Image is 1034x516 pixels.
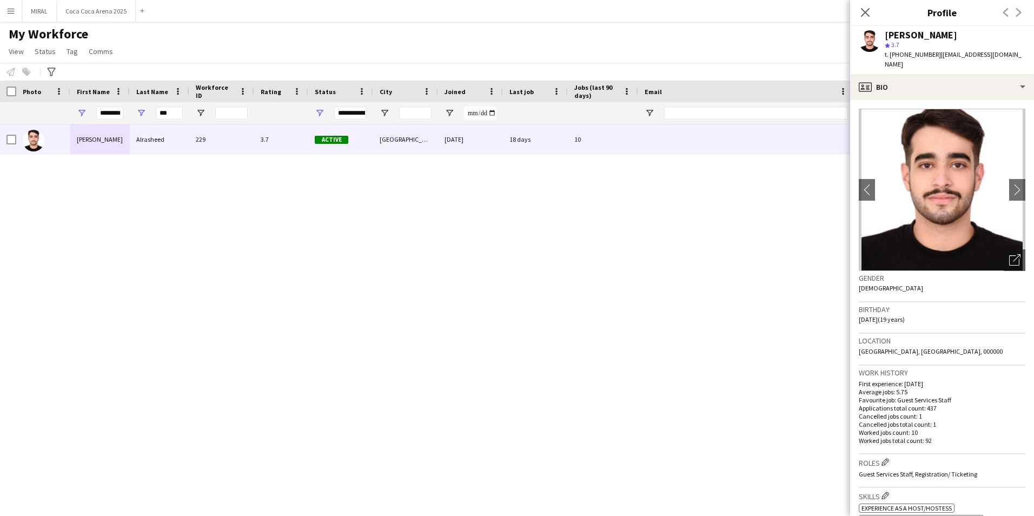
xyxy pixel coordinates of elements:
[859,273,1025,283] h3: Gender
[859,420,1025,428] p: Cancelled jobs total count: 1
[859,428,1025,436] p: Worked jobs count: 10
[885,50,941,58] span: t. [PHONE_NUMBER]
[70,124,130,154] div: [PERSON_NAME]
[645,88,662,96] span: Email
[850,74,1034,100] div: Bio
[574,83,619,100] span: Jobs (last 90 days)
[84,44,117,58] a: Comms
[215,107,248,120] input: Workforce ID Filter Input
[9,47,24,56] span: View
[77,88,110,96] span: First Name
[189,124,254,154] div: 229
[445,108,454,118] button: Open Filter Menu
[850,5,1034,19] h3: Profile
[891,41,899,49] span: 3.7
[399,107,432,120] input: City Filter Input
[438,124,503,154] div: [DATE]
[859,412,1025,420] p: Cancelled jobs count: 1
[859,490,1025,501] h3: Skills
[859,396,1025,404] p: Favourite job: Guest Services Staff
[9,26,88,42] span: My Workforce
[30,44,60,58] a: Status
[859,470,977,478] span: Guest Services Staff, Registration/ Ticketing
[156,107,183,120] input: Last Name Filter Input
[67,47,78,56] span: Tag
[62,44,82,58] a: Tag
[373,124,438,154] div: [GEOGRAPHIC_DATA]
[196,83,235,100] span: Workforce ID
[23,88,41,96] span: Photo
[315,88,336,96] span: Status
[89,47,113,56] span: Comms
[254,124,308,154] div: 3.7
[445,88,466,96] span: Joined
[380,88,392,96] span: City
[859,336,1025,346] h3: Location
[859,388,1025,396] p: Average jobs: 5.75
[859,436,1025,445] p: Worked jobs total count: 92
[96,107,123,120] input: First Name Filter Input
[136,88,168,96] span: Last Name
[859,404,1025,412] p: Applications total count: 437
[4,44,28,58] a: View
[859,380,1025,388] p: First experience: [DATE]
[859,305,1025,314] h3: Birthday
[885,30,957,40] div: [PERSON_NAME]
[23,130,44,151] img: Abdullah Alrasheed
[22,1,57,22] button: MIRAL
[35,47,56,56] span: Status
[57,1,136,22] button: Coca Coca Arena 2025
[509,88,534,96] span: Last job
[380,108,389,118] button: Open Filter Menu
[859,457,1025,468] h3: Roles
[861,504,952,512] span: Experience as a Host/Hostess
[859,315,905,323] span: [DATE] (19 years)
[664,107,848,120] input: Email Filter Input
[859,347,1003,355] span: [GEOGRAPHIC_DATA], [GEOGRAPHIC_DATA], 000000
[136,108,146,118] button: Open Filter Menu
[885,50,1022,68] span: | [EMAIL_ADDRESS][DOMAIN_NAME]
[859,284,923,292] span: [DEMOGRAPHIC_DATA]
[130,124,189,154] div: Alrasheed
[859,109,1025,271] img: Crew avatar or photo
[261,88,281,96] span: Rating
[315,136,348,144] span: Active
[645,108,654,118] button: Open Filter Menu
[1004,249,1025,271] div: Open photos pop-in
[568,124,638,154] div: 10
[77,108,87,118] button: Open Filter Menu
[464,107,496,120] input: Joined Filter Input
[45,65,58,78] app-action-btn: Advanced filters
[859,368,1025,378] h3: Work history
[503,124,568,154] div: 18 days
[315,108,324,118] button: Open Filter Menu
[196,108,206,118] button: Open Filter Menu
